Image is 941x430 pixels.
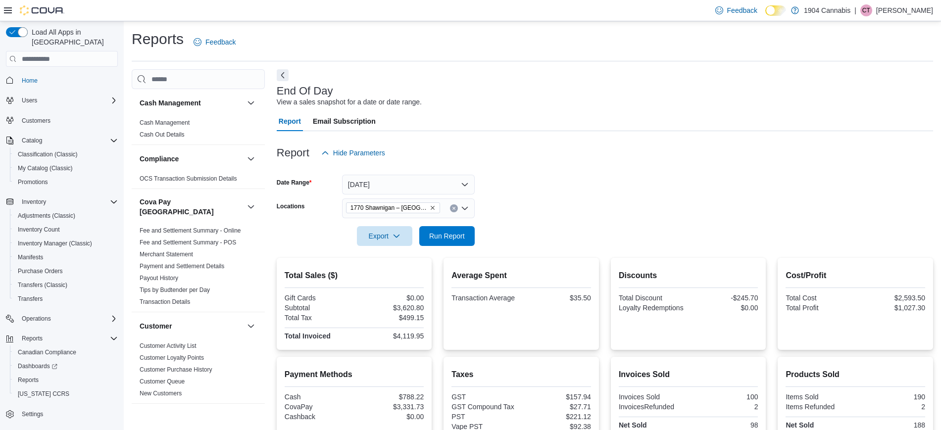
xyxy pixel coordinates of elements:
div: $4,119.95 [356,332,424,340]
span: Users [22,96,37,104]
span: Payout History [140,274,178,282]
div: $27.71 [523,403,591,411]
strong: Net Sold [619,421,647,429]
div: $2,593.50 [857,294,925,302]
span: Inventory Manager (Classic) [14,238,118,249]
a: Customer Loyalty Points [140,354,204,361]
div: $0.00 [691,304,758,312]
h3: Compliance [140,154,179,164]
button: Manifests [10,250,122,264]
div: CovaPay [285,403,352,411]
button: Adjustments (Classic) [10,209,122,223]
span: Customer Loyalty Points [140,354,204,362]
div: Cashback [285,413,352,421]
span: Inventory Manager (Classic) [18,239,92,247]
a: Feedback [190,32,240,52]
span: Purchase Orders [18,267,63,275]
button: Compliance [245,153,257,165]
div: Invoices Sold [619,393,687,401]
span: Customers [18,114,118,127]
button: Home [2,73,122,87]
a: Adjustments (Classic) [14,210,79,222]
button: Reports [2,332,122,345]
span: Catalog [18,135,118,146]
div: Total Profit [786,304,853,312]
a: Settings [18,408,47,420]
a: Customers [18,115,54,127]
div: Gift Cards [285,294,352,302]
a: Inventory Manager (Classic) [14,238,96,249]
span: Home [18,74,118,86]
div: Cova Pay [GEOGRAPHIC_DATA] [132,225,265,312]
div: 2 [691,403,758,411]
button: Users [18,95,41,106]
div: Cash [285,393,352,401]
span: Users [18,95,118,106]
a: Customer Activity List [140,342,197,349]
span: Settings [18,408,118,420]
h3: Cash Management [140,98,201,108]
span: 1770 Shawnigan – [GEOGRAPHIC_DATA] [350,203,428,213]
h2: Average Spent [451,270,591,282]
button: Clear input [450,204,458,212]
span: Dashboards [14,360,118,372]
button: Cash Management [245,97,257,109]
div: $3,331.73 [356,403,424,411]
button: Promotions [10,175,122,189]
button: Inventory [18,196,50,208]
button: Settings [2,407,122,421]
span: Reports [18,333,118,344]
button: Open list of options [461,204,469,212]
a: Inventory Count [14,224,64,236]
button: Run Report [419,226,475,246]
a: Purchase Orders [14,265,67,277]
div: Items Refunded [786,403,853,411]
button: Inventory [2,195,122,209]
div: Cody Tomlinson [860,4,872,16]
span: Manifests [18,253,43,261]
a: Payout History [140,275,178,282]
a: Manifests [14,251,47,263]
span: Fee and Settlement Summary - POS [140,239,236,246]
h3: Customer [140,321,172,331]
div: $0.00 [356,294,424,302]
h2: Taxes [451,369,591,381]
h3: Report [277,147,309,159]
strong: Net Sold [786,421,814,429]
div: Customer [132,340,265,403]
button: Hide Parameters [317,143,389,163]
button: Users [2,94,122,107]
span: My Catalog (Classic) [18,164,73,172]
span: Load All Apps in [GEOGRAPHIC_DATA] [28,27,118,47]
span: Canadian Compliance [18,348,76,356]
span: Canadian Compliance [14,346,118,358]
span: CT [862,4,870,16]
span: Inventory Count [18,226,60,234]
span: Cash Management [140,119,190,127]
span: Reports [22,334,43,342]
span: Feedback [205,37,236,47]
button: Canadian Compliance [10,345,122,359]
button: Inventory Count [10,223,122,237]
span: Payment and Settlement Details [140,262,224,270]
div: Compliance [132,173,265,189]
button: Customer [140,321,243,331]
button: [US_STATE] CCRS [10,387,122,401]
div: $35.50 [523,294,591,302]
button: Catalog [18,135,46,146]
span: Transfers (Classic) [18,281,67,289]
div: Subtotal [285,304,352,312]
button: Reports [10,373,122,387]
span: Cash Out Details [140,131,185,139]
button: Customer [245,320,257,332]
button: My Catalog (Classic) [10,161,122,175]
button: Inventory Manager (Classic) [10,237,122,250]
div: 188 [857,421,925,429]
button: Catalog [2,134,122,147]
div: 100 [691,393,758,401]
h2: Payment Methods [285,369,424,381]
button: Next [277,69,289,81]
p: [PERSON_NAME] [876,4,933,16]
button: [DATE] [342,175,475,194]
a: Customer Queue [140,378,185,385]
